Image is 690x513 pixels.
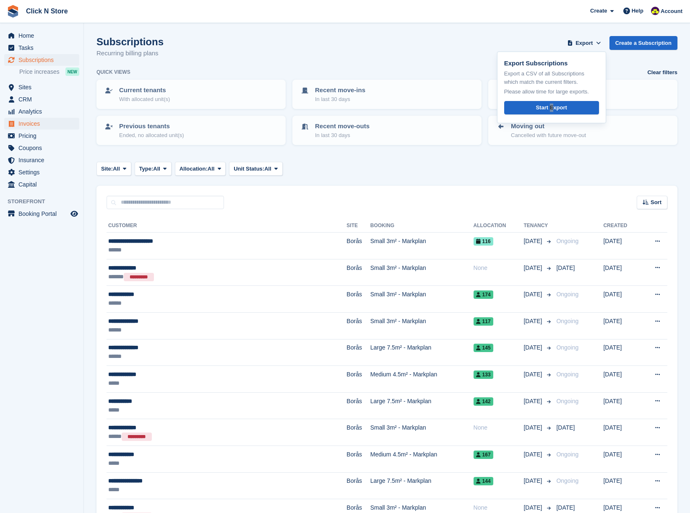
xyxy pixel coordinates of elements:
div: None [474,423,524,432]
a: menu [4,118,79,130]
a: menu [4,54,79,66]
span: Home [18,30,69,41]
td: [DATE] [603,312,640,339]
button: Allocation: All [175,162,226,176]
a: menu [4,208,79,220]
span: All [113,165,120,173]
span: [DATE] [523,237,544,246]
p: Recent move-ins [315,85,365,95]
td: [DATE] [603,233,640,259]
th: Customer [107,219,346,233]
a: menu [4,166,79,178]
td: Borås [346,259,370,286]
div: None [474,503,524,512]
button: Export [566,36,603,50]
p: Export Subscriptions [504,59,599,68]
span: Booking Portal [18,208,69,220]
th: Tenancy [523,219,553,233]
span: Insurance [18,154,69,166]
th: Created [603,219,640,233]
th: Booking [370,219,474,233]
a: Start Export [504,101,599,115]
a: Recent move-ins In last 30 days [293,80,481,108]
td: Small 3m² - Markplan [370,419,474,446]
img: stora-icon-8386f47178a22dfd0bd8f6a31ec36ba5ce8667c1dd55bd0f319d3a0aa187defe.svg [7,5,19,18]
span: 117 [474,317,493,326]
td: Large 7.5m² - Markplan [370,472,474,499]
span: Export [575,39,593,47]
a: Click N Store [23,4,71,18]
span: Pricing [18,130,69,142]
p: Please allow time for large exports. [504,88,599,96]
span: Unit Status: [234,165,264,173]
img: Alex Kozma [651,7,659,15]
a: Clear filters [647,68,677,77]
span: Ongoing [556,344,578,351]
td: Borås [346,286,370,313]
span: Ongoing [556,238,578,244]
p: Previous tenants [119,122,184,131]
span: 174 [474,290,493,299]
span: Storefront [8,197,83,206]
a: menu [4,142,79,154]
a: Upcoming move-ins Move-in date > [DATE] [489,80,677,108]
td: [DATE] [603,419,640,446]
p: Moving out [511,122,586,131]
button: Site: All [96,162,131,176]
h1: Subscriptions [96,36,164,47]
span: Ongoing [556,451,578,458]
span: Site: [101,165,113,173]
span: Invoices [18,118,69,130]
span: 144 [474,477,493,485]
span: CRM [18,93,69,105]
span: Type: [139,165,154,173]
p: In last 30 days [315,95,365,104]
p: Recent move-outs [315,122,370,131]
span: [DATE] [556,264,575,271]
span: [DATE] [556,424,575,431]
p: In last 30 days [315,131,370,140]
span: Ongoing [556,398,578,404]
span: Tasks [18,42,69,54]
td: Borås [346,446,370,472]
span: Settings [18,166,69,178]
a: Price increases NEW [19,67,79,76]
a: menu [4,93,79,105]
span: [DATE] [523,370,544,379]
span: 145 [474,344,493,352]
a: Previous tenants Ended, no allocated unit(s) [97,117,285,144]
span: 116 [474,237,493,246]
span: Ongoing [556,477,578,484]
span: [DATE] [523,264,544,272]
td: Borås [346,472,370,499]
span: Sort [651,198,661,207]
th: Site [346,219,370,233]
span: Capital [18,179,69,190]
td: [DATE] [603,259,640,286]
a: Moving out Cancelled with future move-out [489,117,677,144]
span: [DATE] [523,290,544,299]
p: With allocated unit(s) [119,95,170,104]
span: 167 [474,451,493,459]
a: Create a Subscription [609,36,677,50]
span: Ongoing [556,291,578,298]
td: Borås [346,419,370,446]
td: Small 3m² - Markplan [370,259,474,286]
td: Borås [346,339,370,366]
span: [DATE] [523,423,544,432]
a: menu [4,179,79,190]
button: Unit Status: All [229,162,282,176]
span: Ongoing [556,318,578,324]
td: Borås [346,233,370,259]
span: 142 [474,397,493,406]
p: Export a CSV of all Subscriptions which match the current filters. [504,70,599,86]
p: Cancelled with future move-out [511,131,586,140]
td: [DATE] [603,392,640,419]
span: [DATE] [523,317,544,326]
span: [DATE] [523,503,544,512]
a: menu [4,30,79,41]
a: menu [4,106,79,117]
span: [DATE] [523,477,544,485]
p: Recurring billing plans [96,49,164,58]
span: Create [590,7,607,15]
